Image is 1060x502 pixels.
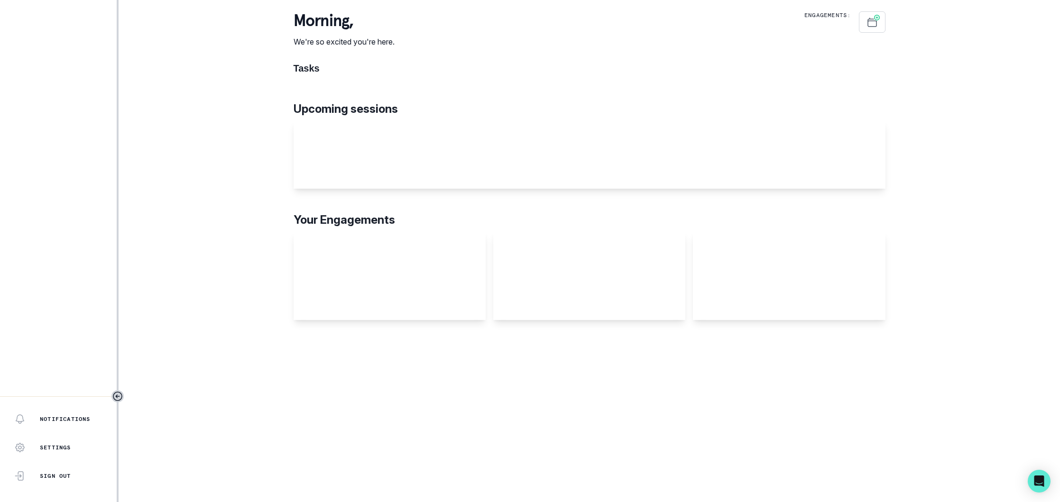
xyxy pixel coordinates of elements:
[40,472,71,480] p: Sign Out
[859,11,885,33] button: Schedule Sessions
[804,11,851,19] p: Engagements:
[40,444,71,451] p: Settings
[40,415,91,423] p: Notifications
[111,390,124,402] button: Toggle sidebar
[1028,470,1051,493] div: Open Intercom Messenger
[294,11,395,30] p: morning ,
[294,211,885,228] p: Your Engagements
[294,63,885,74] h1: Tasks
[294,36,395,47] p: We're so excited you're here.
[294,100,885,118] p: Upcoming sessions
